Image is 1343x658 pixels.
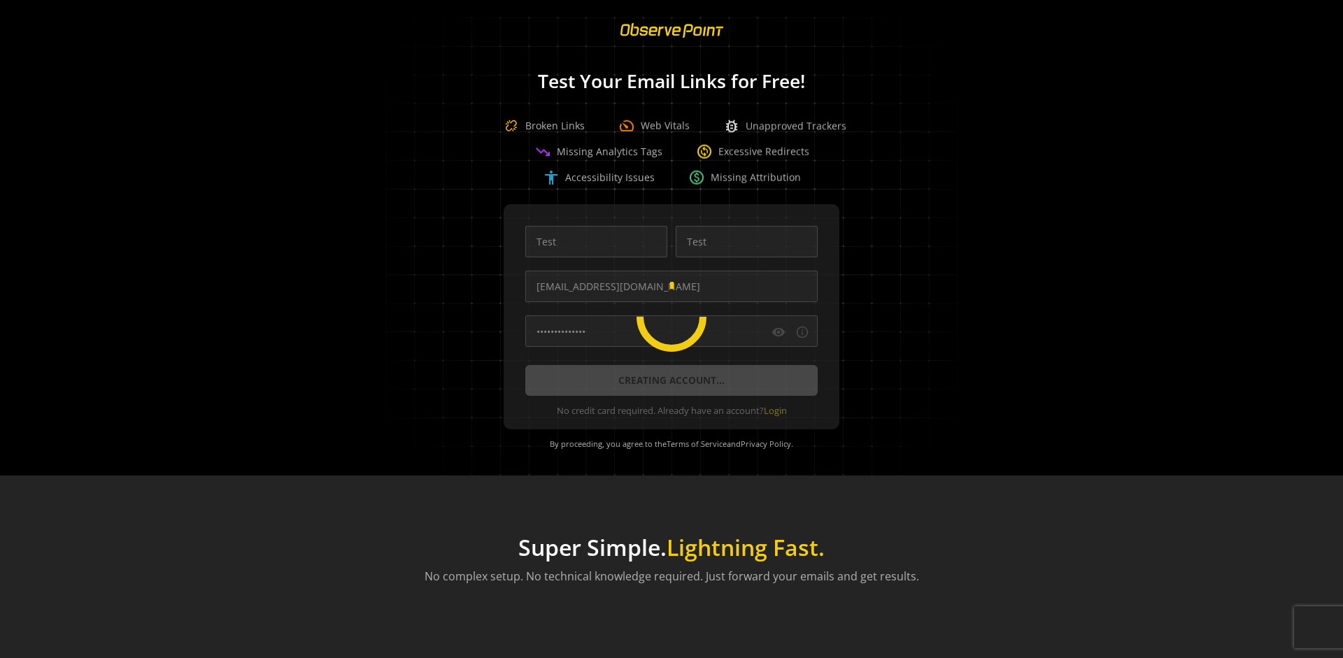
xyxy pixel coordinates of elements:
span: speed [618,117,635,134]
div: Broken Links [497,112,585,140]
div: Accessibility Issues [543,169,655,186]
span: trending_down [534,143,551,160]
span: paid [688,169,705,186]
p: No complex setup. No technical knowledge required. Just forward your emails and get results. [425,568,919,585]
div: Web Vitals [618,117,690,134]
img: Broken Link [497,112,525,140]
div: Excessive Redirects [696,143,809,160]
div: Unapproved Trackers [723,117,846,134]
div: Missing Attribution [688,169,801,186]
span: Lightning Fast. [667,532,825,562]
h1: Super Simple. [425,534,919,561]
a: ObservePoint Homepage [611,32,732,45]
div: Missing Analytics Tags [534,143,662,160]
span: bug_report [723,117,740,134]
div: By proceeding, you agree to the and . [521,429,822,459]
span: accessibility [543,169,560,186]
h1: Test Your Email Links for Free! [364,71,979,92]
a: Terms of Service [667,438,727,449]
span: change_circle [696,143,713,160]
a: Privacy Policy [741,438,791,449]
